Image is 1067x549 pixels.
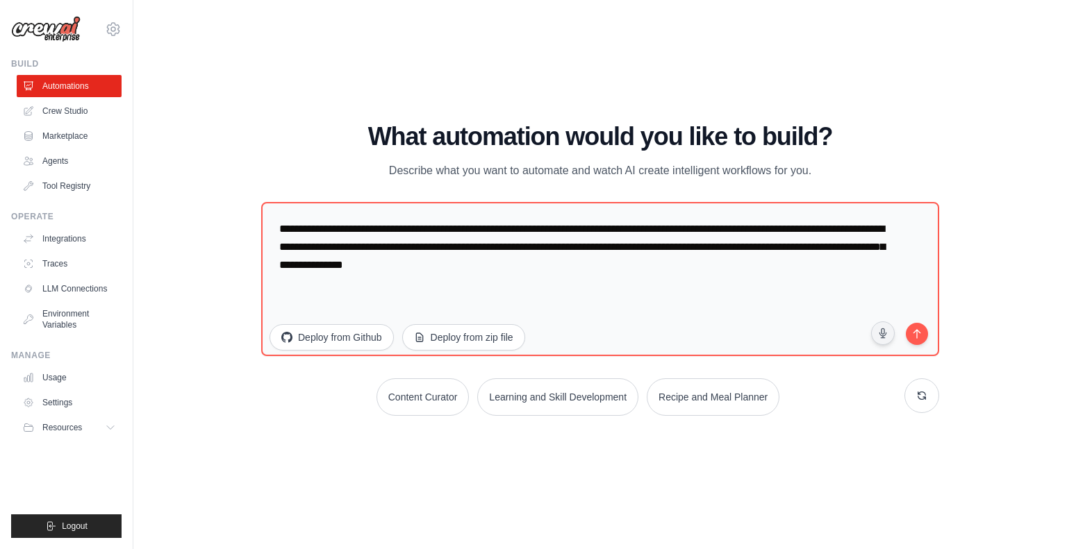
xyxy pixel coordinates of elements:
h1: What automation would you like to build? [261,123,939,151]
a: LLM Connections [17,278,122,300]
p: Describe what you want to automate and watch AI create intelligent workflows for you. [367,162,834,180]
a: Usage [17,366,122,389]
a: Crew Studio [17,100,122,122]
a: Agents [17,150,122,172]
div: Operate [11,211,122,222]
a: Environment Variables [17,303,122,336]
button: Recipe and Meal Planner [647,378,779,416]
a: Tool Registry [17,175,122,197]
a: Marketplace [17,125,122,147]
a: Settings [17,391,122,414]
button: Resources [17,416,122,439]
a: Integrations [17,228,122,250]
button: Deploy from Github [270,324,394,350]
button: Deploy from zip file [402,324,525,350]
button: Logout [11,514,122,538]
button: Learning and Skill Development [477,378,638,416]
a: Automations [17,75,122,97]
button: Content Curator [377,378,470,416]
span: Logout [62,521,88,532]
img: Logo [11,16,81,42]
div: Build [11,58,122,69]
div: Manage [11,350,122,361]
a: Traces [17,253,122,275]
span: Resources [42,422,82,433]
